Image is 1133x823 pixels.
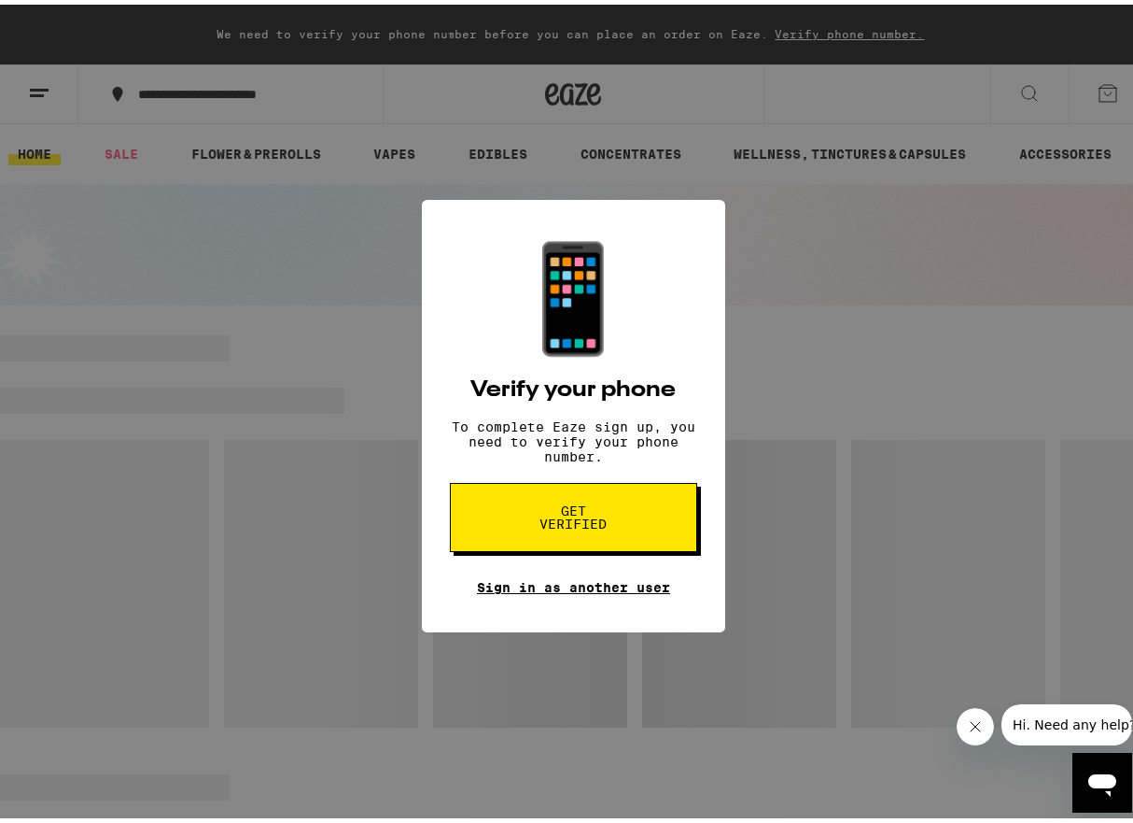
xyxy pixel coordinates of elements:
a: Sign in as another user [477,575,670,590]
p: To complete Eaze sign up, you need to verify your phone number. [450,415,697,460]
span: Hi. Need any help? [11,13,134,28]
h2: Verify your phone [471,375,677,397]
button: Get verified [450,478,697,547]
iframe: Close message [957,703,994,741]
span: Get verified [525,500,622,526]
div: 📱 [509,233,639,356]
iframe: Button to launch messaging window [1072,748,1132,808]
iframe: Message from company [1001,700,1132,741]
